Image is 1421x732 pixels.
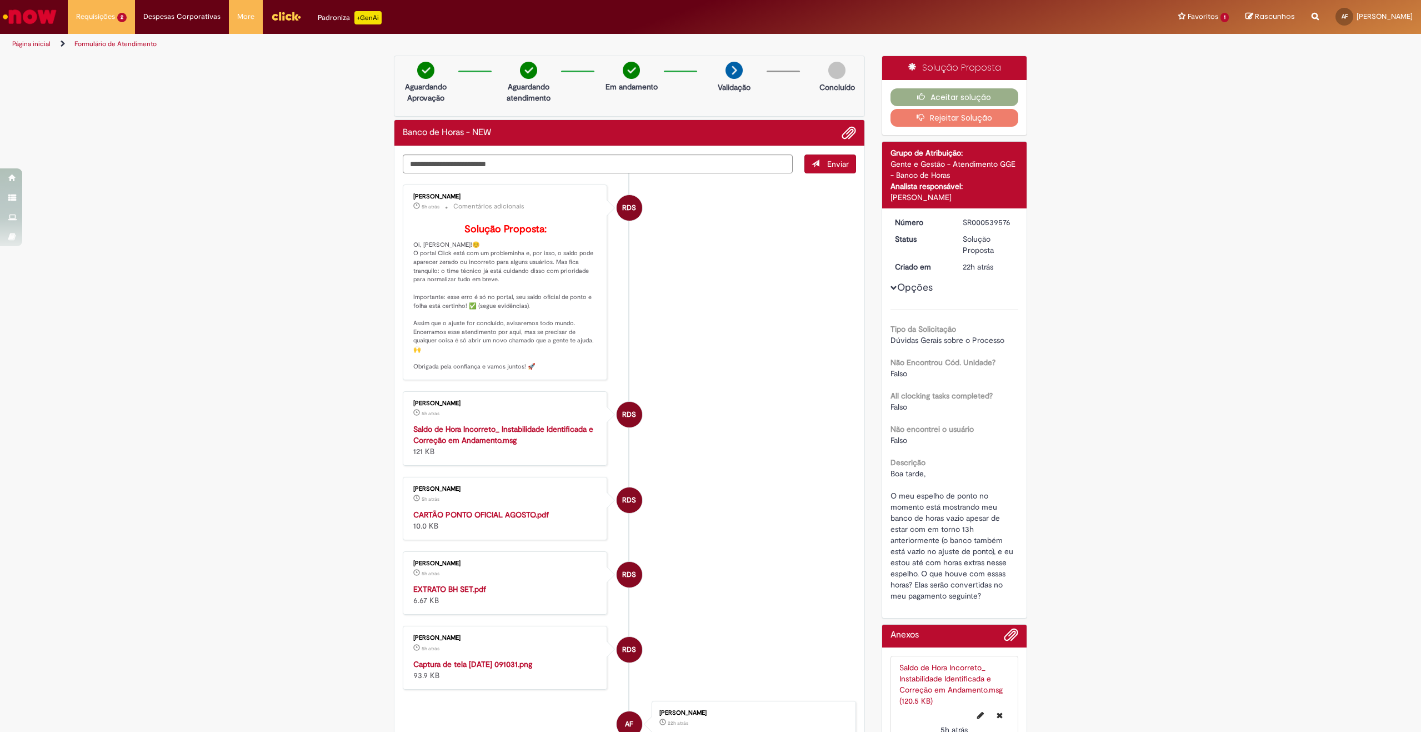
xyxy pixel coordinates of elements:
span: RDS [622,401,636,428]
span: [PERSON_NAME] [1357,12,1413,21]
button: Adicionar anexos [1004,628,1018,648]
div: 10.0 KB [413,509,598,531]
div: 28/08/2025 15:48:25 [963,261,1014,272]
p: Concluído [819,82,855,93]
p: Validação [718,82,750,93]
a: Saldo de Hora Incorreto_ Instabilidade Identificada e Correção em Andamento.msg [413,424,593,445]
div: Gente e Gestão - Atendimento GGE - Banco de Horas [890,158,1019,181]
div: 121 KB [413,424,598,457]
span: 5h atrás [422,645,439,652]
dt: Criado em [887,261,955,272]
button: Adicionar anexos [842,126,856,140]
span: 1 [1220,13,1229,22]
div: Solução Proposta [963,233,1014,256]
dt: Status [887,233,955,245]
time: 29/08/2025 09:12:05 [422,203,439,210]
div: [PERSON_NAME] [413,486,598,492]
a: Captura de tela [DATE] 091031.png [413,659,532,669]
div: [PERSON_NAME] [890,192,1019,203]
div: [PERSON_NAME] [413,560,598,567]
b: Descrição [890,457,925,467]
span: Falso [890,369,907,379]
a: Página inicial [12,39,51,48]
div: 93.9 KB [413,659,598,681]
a: CARTÃO PONTO OFICIAL AGOSTO.pdf [413,510,549,520]
div: [PERSON_NAME] [413,193,598,200]
p: Aguardando atendimento [502,81,556,103]
h2: Anexos [890,630,919,640]
span: Falso [890,402,907,412]
span: Falso [890,435,907,445]
div: 6.67 KB [413,584,598,606]
div: Solução Proposta [882,56,1027,80]
dt: Número [887,217,955,228]
span: Requisições [76,11,115,22]
a: Saldo de Hora Incorreto_ Instabilidade Identificada e Correção em Andamento.msg (120.5 KB) [899,663,1003,706]
img: click_logo_yellow_360x200.png [271,8,301,24]
span: Despesas Corporativas [143,11,221,22]
span: Rascunhos [1255,11,1295,22]
time: 29/08/2025 09:11:37 [422,496,439,502]
p: Em andamento [606,81,658,92]
div: Analista responsável: [890,181,1019,192]
time: 28/08/2025 15:47:34 [668,720,688,726]
span: 22h atrás [668,720,688,726]
div: Grupo de Atribuição: [890,147,1019,158]
span: Boa tarde, O meu espelho de ponto no momento está mostrando meu banco de horas vazio apesar de es... [890,469,1015,601]
div: [PERSON_NAME] [413,400,598,407]
div: [PERSON_NAME] [659,710,844,716]
span: 5h atrás [422,496,439,502]
button: Aceitar solução [890,88,1019,106]
span: 5h atrás [422,410,439,417]
small: Comentários adicionais [453,202,524,211]
button: Enviar [804,155,856,173]
div: [PERSON_NAME] [413,635,598,641]
span: Favoritos [1188,11,1218,22]
span: AF [1342,13,1348,20]
span: 22h atrás [963,262,993,272]
img: ServiceNow [1,6,58,28]
b: All clocking tasks completed? [890,391,993,401]
span: RDS [622,195,636,221]
p: Oi, [PERSON_NAME]!😊 O portal Click está com um probleminha e, por isso, o saldo pode aparecer zer... [413,224,598,371]
span: 5h atrás [422,570,439,577]
b: Não Encontrou Cód. Unidade? [890,357,995,367]
a: Rascunhos [1245,12,1295,22]
a: EXTRATO BH SET.pdf [413,584,486,594]
b: Não encontrei o usuário [890,424,974,434]
p: Aguardando Aprovação [399,81,453,103]
a: Formulário de Atendimento [74,39,157,48]
ul: Trilhas de página [8,34,939,54]
p: +GenAi [354,11,382,24]
span: More [237,11,254,22]
button: Excluir Saldo de Hora Incorreto_ Instabilidade Identificada e Correção em Andamento.msg [990,706,1009,724]
span: RDS [622,561,636,588]
img: check-circle-green.png [623,62,640,79]
div: Raquel De Souza [617,487,642,513]
span: Dúvidas Gerais sobre o Processo [890,335,1004,345]
div: SR000539576 [963,217,1014,228]
button: Editar nome de arquivo Saldo de Hora Incorreto_ Instabilidade Identificada e Correção em Andament... [970,706,990,724]
span: RDS [622,487,636,514]
button: Rejeitar Solução [890,109,1019,127]
img: img-circle-grey.png [828,62,845,79]
span: RDS [622,636,636,663]
textarea: Digite sua mensagem aqui... [403,155,793,173]
time: 29/08/2025 09:11:00 [422,645,439,652]
b: Tipo da Solicitação [890,324,956,334]
b: Solução Proposta: [464,223,547,236]
span: 5h atrás [422,203,439,210]
span: Enviar [827,159,849,169]
div: Raquel De Souza [617,637,642,663]
div: Raquel De Souza [617,562,642,587]
time: 29/08/2025 09:11:37 [422,570,439,577]
h2: Banco de Horas - NEW Histórico de tíquete [403,128,491,138]
img: check-circle-green.png [417,62,434,79]
img: arrow-next.png [725,62,743,79]
div: Padroniza [318,11,382,24]
div: Raquel De Souza [617,195,642,221]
